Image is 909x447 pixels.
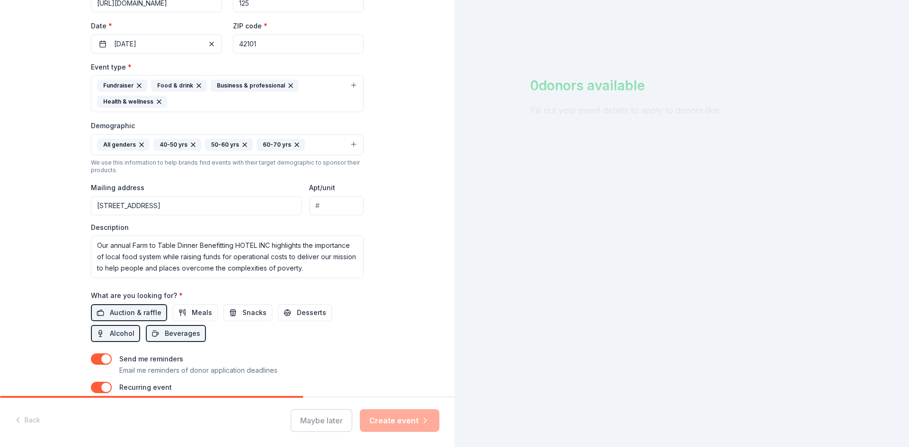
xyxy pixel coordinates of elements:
label: Date [91,21,222,31]
div: Health & wellness [97,96,167,108]
input: # [309,196,364,215]
button: Alcohol [91,325,140,342]
div: 40-50 yrs [153,139,201,151]
label: Apt/unit [309,183,335,193]
span: Snacks [242,307,267,318]
div: Fundraiser [97,79,147,92]
span: Meals [192,307,212,318]
p: This is a recurring event. The next event is in: [119,393,262,404]
span: Desserts [297,307,326,318]
label: What are you looking for? [91,291,183,300]
label: Recurring event [119,383,172,391]
div: All genders [97,139,150,151]
input: Enter a US address [91,196,302,215]
button: Snacks [223,304,272,321]
div: 50-60 yrs [205,139,253,151]
label: Event type [91,62,132,72]
span: Beverages [165,328,200,339]
button: Meals [173,304,218,321]
span: Auction & raffle [110,307,161,318]
p: Email me reminders of donor application deadlines [119,365,277,376]
div: 60-70 yrs [257,139,305,151]
textarea: Our annual Farm to Table Dinner Benefitting HOTEL INC highlights the importance of local food sys... [91,236,364,278]
div: Business & professional [211,79,299,92]
input: 12345 (U.S. only) [233,35,364,53]
label: Mailing address [91,183,144,193]
button: [DATE] [91,35,222,53]
button: FundraiserFood & drinkBusiness & professionalHealth & wellness [91,75,364,112]
button: Desserts [278,304,332,321]
div: We use this information to help brands find events with their target demographic to sponsor their... [91,159,364,174]
div: Food & drink [151,79,207,92]
label: Demographic [91,121,135,131]
label: Send me reminders [119,355,183,363]
button: Beverages [146,325,206,342]
button: All genders40-50 yrs50-60 yrs60-70 yrs [91,134,364,155]
button: Auction & raffle [91,304,167,321]
span: Alcohol [110,328,134,339]
label: ZIP code [233,21,267,31]
label: Description [91,223,129,232]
